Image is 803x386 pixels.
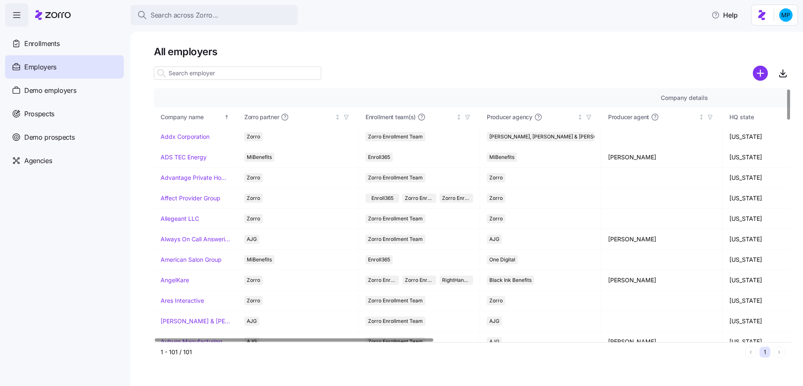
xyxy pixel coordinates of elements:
[5,149,124,172] a: Agencies
[247,132,260,141] span: Zorro
[24,156,52,166] span: Agencies
[368,153,390,162] span: Enroll365
[601,332,723,352] td: [PERSON_NAME]
[489,317,499,326] span: AJG
[5,55,124,79] a: Employers
[489,214,503,223] span: Zorro
[489,153,514,162] span: MiBenefits
[711,10,738,20] span: Help
[247,235,257,244] span: AJG
[247,214,260,223] span: Zorro
[368,214,423,223] span: Zorro Enrollment Team
[247,317,257,326] span: AJG
[224,114,230,120] div: Sorted ascending
[366,113,416,121] span: Enrollment team(s)
[161,112,222,122] div: Company name
[247,194,260,203] span: Zorro
[698,114,704,120] div: Not sorted
[442,194,471,203] span: Zorro Enrollment Experts
[489,296,503,305] span: Zorro
[371,194,394,203] span: Enroll365
[405,194,433,203] span: Zorro Enrollment Team
[24,38,59,49] span: Enrollments
[456,114,462,120] div: Not sorted
[161,174,230,182] a: Advantage Private Home Care
[705,7,744,23] button: Help
[247,296,260,305] span: Zorro
[24,109,54,119] span: Prospects
[161,348,742,356] div: 1 - 101 / 101
[247,276,260,285] span: Zorro
[601,147,723,168] td: [PERSON_NAME]
[5,102,124,125] a: Prospects
[489,235,499,244] span: AJG
[161,153,207,161] a: ADS TEC Energy
[161,276,189,284] a: AngelKare
[24,132,75,143] span: Demo prospects
[151,10,218,20] span: Search across Zorro...
[368,255,390,264] span: Enroll365
[154,107,238,127] th: Company nameSorted ascending
[745,347,756,358] button: Previous page
[161,133,210,141] a: Addx Corporation
[154,45,791,58] h1: All employers
[368,173,423,182] span: Zorro Enrollment Team
[238,107,359,127] th: Zorro partnerNot sorted
[247,153,272,162] span: MiBenefits
[489,194,503,203] span: Zorro
[247,255,272,264] span: MiBenefits
[24,85,77,96] span: Demo employers
[161,297,204,305] a: Ares Interactive
[489,255,515,264] span: One Digital
[161,317,230,325] a: [PERSON_NAME] & [PERSON_NAME]'s
[753,66,768,81] svg: add icon
[774,347,785,358] button: Next page
[368,132,423,141] span: Zorro Enrollment Team
[489,132,619,141] span: [PERSON_NAME], [PERSON_NAME] & [PERSON_NAME]
[601,229,723,250] td: [PERSON_NAME]
[608,113,649,121] span: Producer agent
[24,62,56,72] span: Employers
[335,114,340,120] div: Not sorted
[601,270,723,291] td: [PERSON_NAME]
[5,125,124,149] a: Demo prospects
[130,5,298,25] button: Search across Zorro...
[161,194,220,202] a: Affect Provider Group
[405,276,433,285] span: Zorro Enrollment Experts
[244,113,279,121] span: Zorro partner
[5,79,124,102] a: Demo employers
[601,107,723,127] th: Producer agentNot sorted
[760,347,770,358] button: 1
[577,114,583,120] div: Not sorted
[487,113,532,121] span: Producer agency
[480,107,601,127] th: Producer agencyNot sorted
[368,235,423,244] span: Zorro Enrollment Team
[5,32,124,55] a: Enrollments
[247,173,260,182] span: Zorro
[154,66,321,80] input: Search employer
[489,276,532,285] span: Black Ink Benefits
[161,235,230,243] a: Always On Call Answering Service
[442,276,471,285] span: RightHandMan Financial
[161,337,222,346] a: Auburn Manufacturing
[779,8,793,22] img: b954e4dfce0f5620b9225907d0f7229f
[368,276,396,285] span: Zorro Enrollment Team
[161,256,222,264] a: American Salon Group
[161,215,199,223] a: Allegeant LLC
[368,296,423,305] span: Zorro Enrollment Team
[489,173,503,182] span: Zorro
[368,317,423,326] span: Zorro Enrollment Team
[359,107,480,127] th: Enrollment team(s)Not sorted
